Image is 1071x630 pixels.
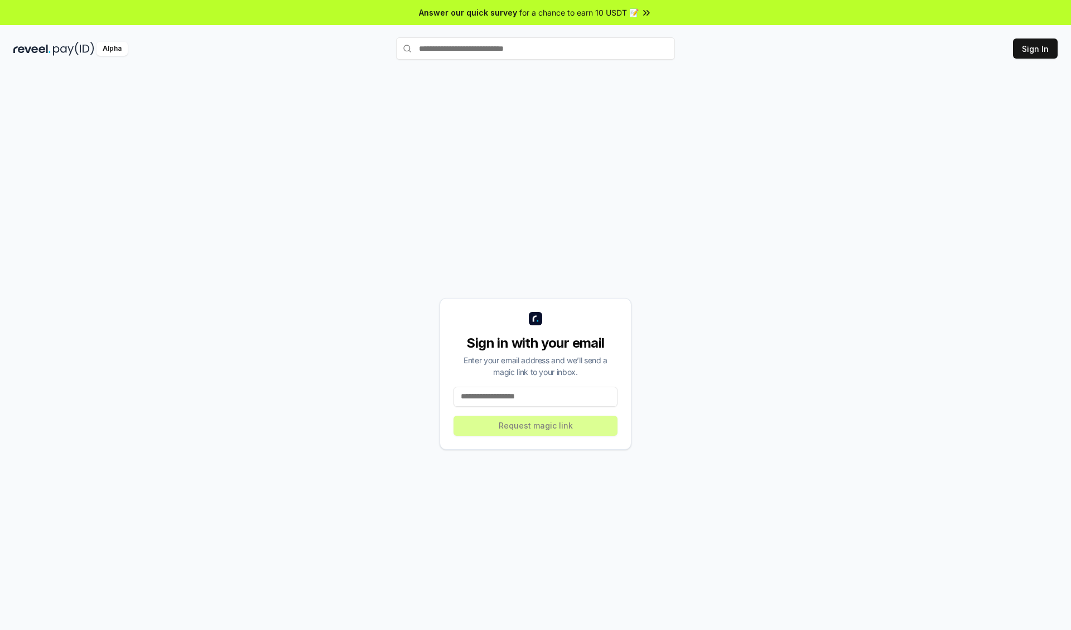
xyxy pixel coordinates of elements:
img: reveel_dark [13,42,51,56]
button: Sign In [1013,39,1058,59]
img: pay_id [53,42,94,56]
img: logo_small [529,312,542,325]
div: Enter your email address and we’ll send a magic link to your inbox. [454,354,617,378]
div: Alpha [97,42,128,56]
div: Sign in with your email [454,334,617,352]
span: for a chance to earn 10 USDT 📝 [519,7,639,18]
span: Answer our quick survey [419,7,517,18]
